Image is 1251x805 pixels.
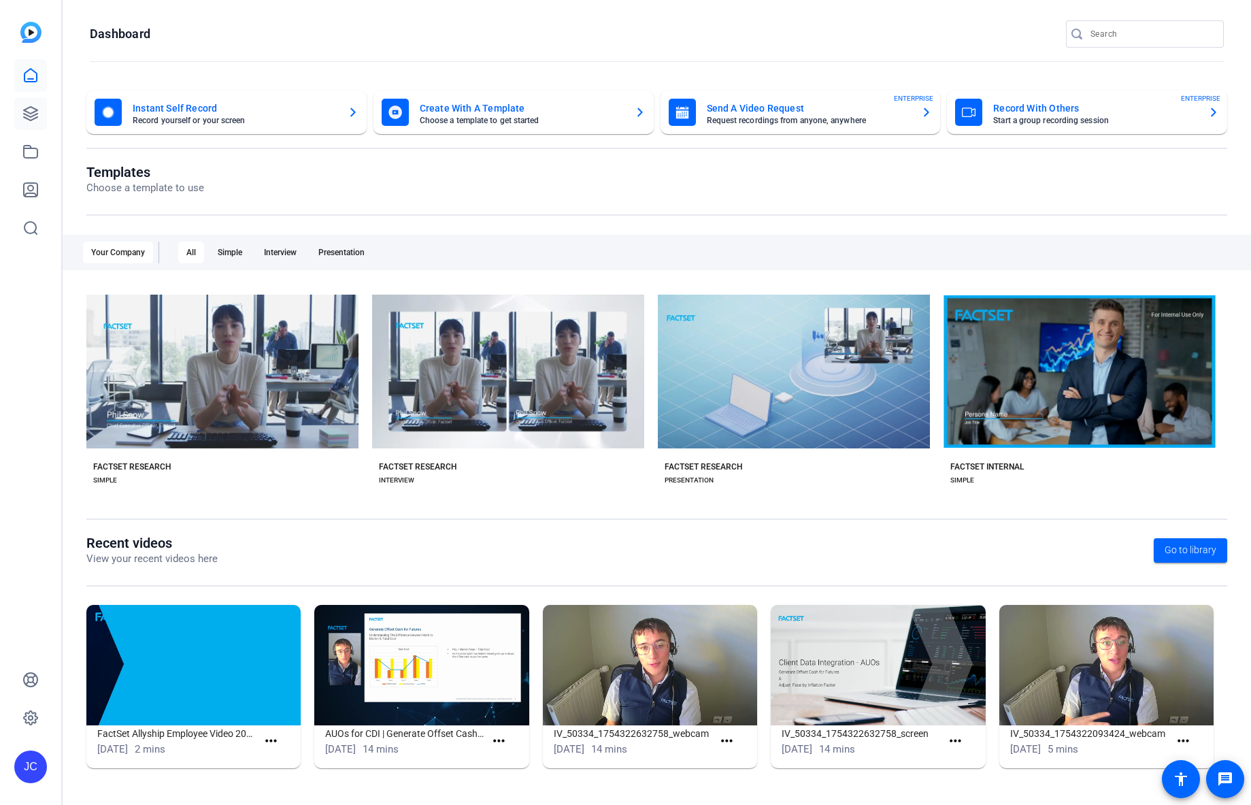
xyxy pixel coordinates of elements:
[325,743,356,755] span: [DATE]
[993,100,1197,116] mat-card-title: Record With Others
[782,743,812,755] span: [DATE]
[1217,771,1233,787] mat-icon: message
[363,743,399,755] span: 14 mins
[554,725,714,742] h1: IV_50334_1754322632758_webcam
[950,461,1024,472] div: FACTSET INTERNAL
[93,475,117,486] div: SIMPLE
[420,116,624,125] mat-card-subtitle: Choose a template to get started
[1048,743,1078,755] span: 5 mins
[83,242,153,263] div: Your Company
[86,164,204,180] h1: Templates
[490,733,507,750] mat-icon: more_horiz
[1173,771,1189,787] mat-icon: accessibility
[97,725,257,742] h1: FactSet Allyship Employee Video 2025
[263,733,280,750] mat-icon: more_horiz
[782,725,941,742] h1: IV_50334_1754322632758_screen
[661,91,941,134] button: Send A Video RequestRequest recordings from anyone, anywhereENTERPRISE
[947,733,964,750] mat-icon: more_horiz
[999,605,1214,725] img: IV_50334_1754322093424_webcam
[310,242,373,263] div: Presentation
[373,91,654,134] button: Create With A TemplateChoose a template to get started
[1165,543,1216,557] span: Go to library
[771,605,985,725] img: IV_50334_1754322632758_screen
[256,242,305,263] div: Interview
[1154,538,1227,563] a: Go to library
[97,743,128,755] span: [DATE]
[379,475,414,486] div: INTERVIEW
[210,242,250,263] div: Simple
[1090,26,1213,42] input: Search
[819,743,855,755] span: 14 mins
[93,461,171,472] div: FACTSET RESEARCH
[325,725,485,742] h1: AUOs for CDI | Generate Offset Cash for Futures & Adjust Face by Inflation Factor
[14,751,47,783] div: JC
[894,93,933,103] span: ENTERPRISE
[707,116,911,125] mat-card-subtitle: Request recordings from anyone, anywhere
[379,461,457,472] div: FACTSET RESEARCH
[133,116,337,125] mat-card-subtitle: Record yourself or your screen
[86,180,204,196] p: Choose a template to use
[90,26,150,42] h1: Dashboard
[1175,733,1192,750] mat-icon: more_horiz
[947,91,1227,134] button: Record With OthersStart a group recording sessionENTERPRISE
[707,100,911,116] mat-card-title: Send A Video Request
[86,605,301,725] img: FactSet Allyship Employee Video 2025
[1010,743,1041,755] span: [DATE]
[665,461,743,472] div: FACTSET RESEARCH
[591,743,627,755] span: 14 mins
[86,551,218,567] p: View your recent videos here
[133,100,337,116] mat-card-title: Instant Self Record
[554,743,584,755] span: [DATE]
[1010,725,1170,742] h1: IV_50334_1754322093424_webcam
[420,100,624,116] mat-card-title: Create With A Template
[86,91,367,134] button: Instant Self RecordRecord yourself or your screen
[718,733,735,750] mat-icon: more_horiz
[1181,93,1220,103] span: ENTERPRISE
[178,242,204,263] div: All
[20,22,41,43] img: blue-gradient.svg
[86,535,218,551] h1: Recent videos
[993,116,1197,125] mat-card-subtitle: Start a group recording session
[950,475,974,486] div: SIMPLE
[314,605,529,725] img: AUOs for CDI | Generate Offset Cash for Futures & Adjust Face by Inflation Factor
[543,605,757,725] img: IV_50334_1754322632758_webcam
[665,475,714,486] div: PRESENTATION
[135,743,165,755] span: 2 mins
